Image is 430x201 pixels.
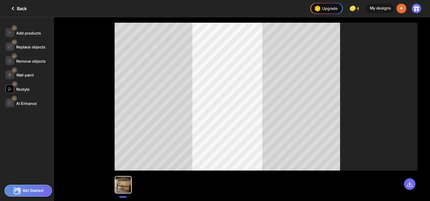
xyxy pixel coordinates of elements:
div: Get Started [4,185,52,197]
img: upgrade-nav-btn-icon.gif [313,4,322,13]
div: Upgrade [313,4,338,13]
div: Remove objects [16,59,46,64]
div: A [397,4,406,14]
div: Restyle [16,87,30,92]
div: AI Enhance [16,101,37,106]
div: Wall paint [16,73,34,77]
div: Back [9,4,27,13]
div: My designs [366,4,394,14]
div: Replace objects [16,45,45,49]
div: Add products [16,31,41,36]
span: 4 [357,6,361,11]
